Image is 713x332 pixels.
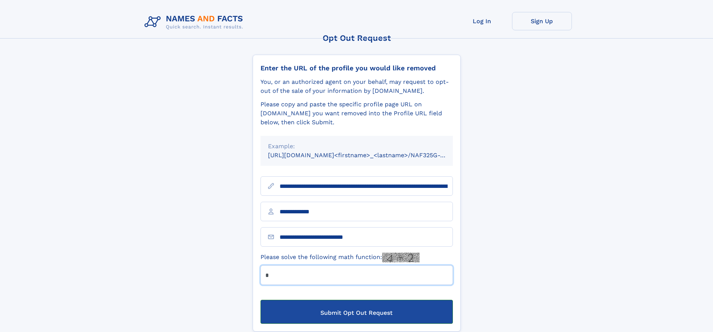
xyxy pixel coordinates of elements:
div: Example: [268,142,445,151]
img: Logo Names and Facts [141,12,249,32]
div: Please copy and paste the specific profile page URL on [DOMAIN_NAME] you want removed into the Pr... [260,100,453,127]
a: Log In [452,12,512,30]
button: Submit Opt Out Request [260,300,453,324]
small: [URL][DOMAIN_NAME]<firstname>_<lastname>/NAF325G-xxxxxxxx [268,152,467,159]
label: Please solve the following math function: [260,253,420,262]
div: Enter the URL of the profile you would like removed [260,64,453,72]
div: You, or an authorized agent on your behalf, may request to opt-out of the sale of your informatio... [260,77,453,95]
a: Sign Up [512,12,572,30]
